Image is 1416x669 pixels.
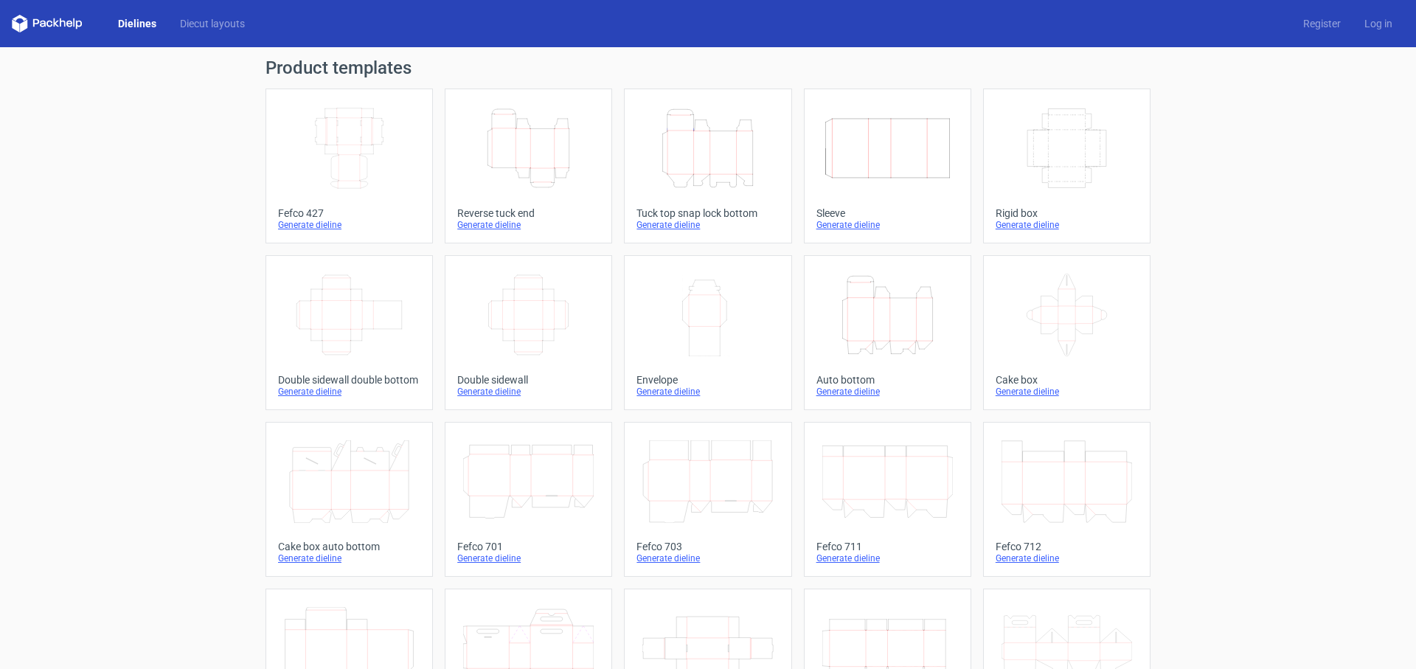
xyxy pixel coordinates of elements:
[636,374,779,386] div: Envelope
[804,89,971,243] a: SleeveGenerate dieline
[996,374,1138,386] div: Cake box
[445,422,612,577] a: Fefco 701Generate dieline
[804,255,971,410] a: Auto bottomGenerate dieline
[265,59,1150,77] h1: Product templates
[624,422,791,577] a: Fefco 703Generate dieline
[457,541,600,552] div: Fefco 701
[624,255,791,410] a: EnvelopeGenerate dieline
[457,219,600,231] div: Generate dieline
[278,552,420,564] div: Generate dieline
[1291,16,1353,31] a: Register
[996,552,1138,564] div: Generate dieline
[983,89,1150,243] a: Rigid boxGenerate dieline
[983,255,1150,410] a: Cake boxGenerate dieline
[265,89,433,243] a: Fefco 427Generate dieline
[624,89,791,243] a: Tuck top snap lock bottomGenerate dieline
[278,207,420,219] div: Fefco 427
[996,207,1138,219] div: Rigid box
[445,255,612,410] a: Double sidewallGenerate dieline
[457,374,600,386] div: Double sidewall
[636,219,779,231] div: Generate dieline
[816,386,959,398] div: Generate dieline
[265,255,433,410] a: Double sidewall double bottomGenerate dieline
[265,422,433,577] a: Cake box auto bottomGenerate dieline
[278,541,420,552] div: Cake box auto bottom
[816,541,959,552] div: Fefco 711
[996,386,1138,398] div: Generate dieline
[457,386,600,398] div: Generate dieline
[636,207,779,219] div: Tuck top snap lock bottom
[816,219,959,231] div: Generate dieline
[445,89,612,243] a: Reverse tuck endGenerate dieline
[636,541,779,552] div: Fefco 703
[983,422,1150,577] a: Fefco 712Generate dieline
[636,552,779,564] div: Generate dieline
[278,374,420,386] div: Double sidewall double bottom
[636,386,779,398] div: Generate dieline
[457,207,600,219] div: Reverse tuck end
[278,219,420,231] div: Generate dieline
[457,552,600,564] div: Generate dieline
[816,374,959,386] div: Auto bottom
[278,386,420,398] div: Generate dieline
[996,541,1138,552] div: Fefco 712
[168,16,257,31] a: Diecut layouts
[1353,16,1404,31] a: Log in
[816,207,959,219] div: Sleeve
[816,552,959,564] div: Generate dieline
[106,16,168,31] a: Dielines
[996,219,1138,231] div: Generate dieline
[804,422,971,577] a: Fefco 711Generate dieline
